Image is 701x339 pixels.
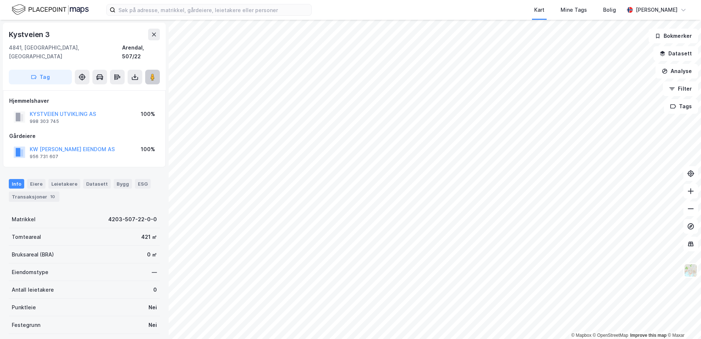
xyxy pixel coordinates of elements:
[141,110,155,119] div: 100%
[147,250,157,259] div: 0 ㎡
[114,179,132,189] div: Bygg
[9,70,72,84] button: Tag
[12,268,48,277] div: Eiendomstype
[49,193,56,200] div: 10
[141,145,155,154] div: 100%
[12,250,54,259] div: Bruksareal (BRA)
[9,96,159,105] div: Hjemmelshaver
[115,4,311,15] input: Søk på adresse, matrikkel, gårdeiere, leietakere eller personer
[152,268,157,277] div: —
[656,64,698,79] button: Analyse
[593,333,628,338] a: OpenStreetMap
[664,99,698,114] button: Tags
[561,6,587,14] div: Mine Tags
[12,215,36,224] div: Matrikkel
[48,179,80,189] div: Leietakere
[12,285,54,294] div: Antall leietakere
[12,303,36,312] div: Punktleie
[122,43,160,61] div: Arendal, 507/22
[30,154,58,160] div: 956 731 607
[108,215,157,224] div: 4203-507-22-0-0
[630,333,667,338] a: Improve this map
[148,303,157,312] div: Nei
[534,6,544,14] div: Kart
[135,179,151,189] div: ESG
[9,192,59,202] div: Transaksjoner
[603,6,616,14] div: Bolig
[9,132,159,141] div: Gårdeiere
[12,3,89,16] img: logo.f888ab2527a4732fd821a326f86c7f29.svg
[148,321,157,329] div: Nei
[636,6,678,14] div: [PERSON_NAME]
[30,119,59,124] div: 998 303 745
[83,179,111,189] div: Datasett
[9,43,122,61] div: 4841, [GEOGRAPHIC_DATA], [GEOGRAPHIC_DATA]
[12,233,41,241] div: Tomteareal
[141,233,157,241] div: 421 ㎡
[12,321,40,329] div: Festegrunn
[684,263,698,277] img: Z
[153,285,157,294] div: 0
[9,179,24,189] div: Info
[649,29,698,43] button: Bokmerker
[9,29,51,40] div: Kystveien 3
[653,46,698,61] button: Datasett
[571,333,591,338] a: Mapbox
[663,81,698,96] button: Filter
[664,304,701,339] div: Kontrollprogram for chat
[27,179,45,189] div: Eiere
[664,304,701,339] iframe: Chat Widget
